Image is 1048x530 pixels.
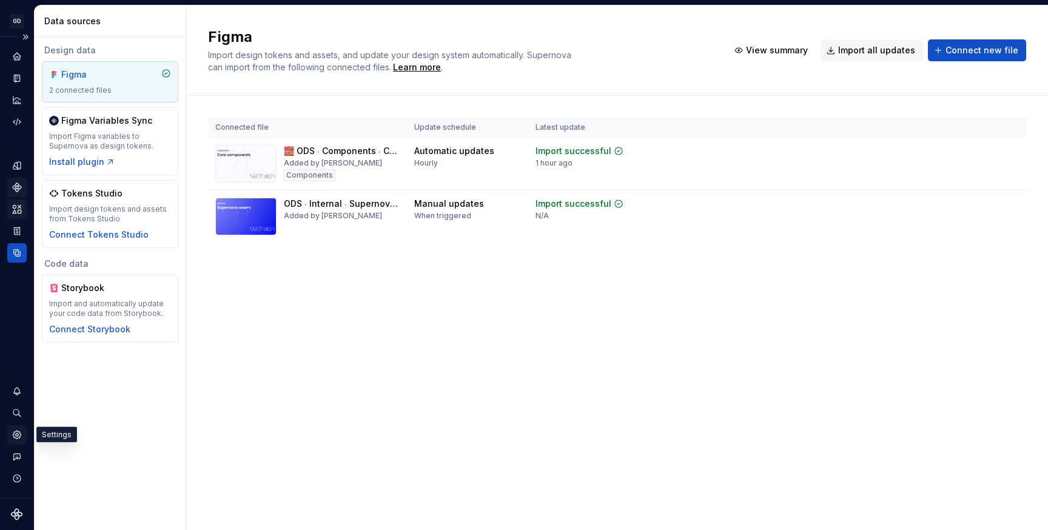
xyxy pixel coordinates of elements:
[7,47,27,66] a: Home
[61,69,119,81] div: Figma
[284,198,400,210] div: ODS ⸱ Internal ⸱ Supernova assets
[10,14,24,29] div: GD
[284,169,335,181] div: Components
[36,427,77,443] div: Settings
[536,145,611,157] div: Import successful
[7,112,27,132] a: Code automation
[2,8,32,34] button: GD
[414,211,471,221] div: When triggered
[414,198,484,210] div: Manual updates
[49,229,149,241] button: Connect Tokens Studio
[44,15,181,27] div: Data sources
[7,69,27,88] a: Documentation
[821,39,923,61] button: Import all updates
[284,211,382,221] div: Added by [PERSON_NAME]
[42,61,178,102] a: Figma2 connected files
[414,158,438,168] div: Hourly
[928,39,1026,61] button: Connect new file
[49,299,171,318] div: Import and automatically update your code data from Storybook.
[536,211,549,221] div: N/A
[7,156,27,175] a: Design tokens
[208,27,714,47] h2: Figma
[7,447,27,466] button: Contact support
[61,115,152,127] div: Figma Variables Sync
[61,187,123,200] div: Tokens Studio
[838,44,915,56] span: Import all updates
[7,403,27,423] button: Search ⌘K
[7,178,27,197] a: Components
[42,107,178,175] a: Figma Variables SyncImport Figma variables to Supernova as design tokens.Install plugin
[17,29,34,45] button: Expand sidebar
[284,158,382,168] div: Added by [PERSON_NAME]
[42,275,178,343] a: StorybookImport and automatically update your code data from Storybook.Connect Storybook
[7,200,27,219] a: Assets
[746,44,808,56] span: View summary
[11,508,23,520] svg: Supernova Logo
[42,180,178,248] a: Tokens StudioImport design tokens and assets from Tokens StudioConnect Tokens Studio
[414,145,494,157] div: Automatic updates
[49,204,171,224] div: Import design tokens and assets from Tokens Studio
[391,63,443,72] span: .
[61,282,119,294] div: Storybook
[407,118,528,138] th: Update schedule
[728,39,816,61] button: View summary
[49,323,130,335] button: Connect Storybook
[7,90,27,110] a: Analytics
[208,118,407,138] th: Connected file
[284,145,400,157] div: 🧱 ODS ⸱ Components ⸱ Core components
[7,425,27,444] a: Settings
[49,156,115,168] button: Install plugin
[7,221,27,241] a: Storybook stories
[42,44,178,56] div: Design data
[536,198,611,210] div: Import successful
[42,258,178,270] div: Code data
[946,44,1018,56] span: Connect new file
[208,50,574,72] span: Import design tokens and assets, and update your design system automatically. Supernova can impor...
[49,132,171,151] div: Import Figma variables to Supernova as design tokens.
[536,158,573,168] div: 1 hour ago
[393,61,441,73] a: Learn more
[7,381,27,401] button: Notifications
[7,243,27,263] a: Data sources
[49,86,171,95] div: 2 connected files
[528,118,654,138] th: Latest update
